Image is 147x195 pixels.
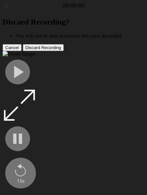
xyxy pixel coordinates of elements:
button: Cancel [3,44,22,51]
button: Discard Recording [23,44,64,51]
img: Poster Image [3,51,35,57]
li: You will not be able to recover this once discarded. [16,33,144,39]
a: 00:00:00 [62,2,85,9]
h2: Discard Recording? [3,18,144,27]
